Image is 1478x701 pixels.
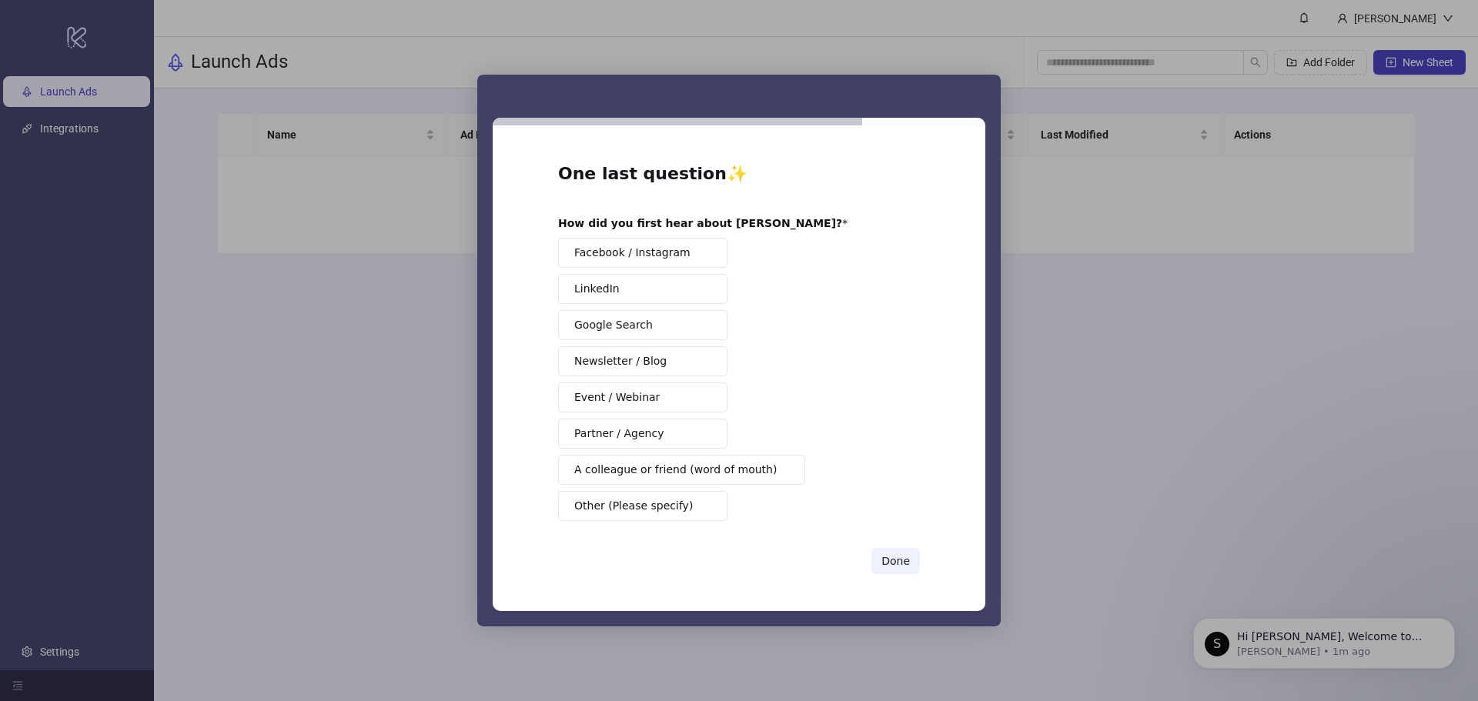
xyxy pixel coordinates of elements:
[558,346,727,376] button: Newsletter / Blog
[574,281,620,297] span: LinkedIn
[558,455,805,485] button: A colleague or friend (word of mouth)
[574,353,667,369] span: Newsletter / Blog
[558,419,727,449] button: Partner / Agency
[871,548,920,574] button: Done
[23,32,285,83] div: message notification from Simon, 1m ago. Hi Mahmoud, Welcome to Kitchn.io! 🎉 You’re all set to st...
[67,59,266,73] p: Message from Simon, sent 1m ago
[574,462,777,478] span: A colleague or friend (word of mouth)
[35,46,59,71] div: Profile image for Simon
[574,317,653,333] span: Google Search
[574,426,664,442] span: Partner / Agency
[574,245,691,261] span: Facebook / Instagram
[558,162,920,194] h2: ✨
[558,217,842,229] b: How did you first hear about [PERSON_NAME]?
[574,498,693,514] span: Other (Please specify)
[558,382,727,412] button: Event / Webinar
[558,238,727,268] button: Facebook / Instagram
[558,310,727,340] button: Google Search
[558,491,727,521] button: Other (Please specify)
[558,164,727,183] b: One last question
[574,389,660,406] span: Event / Webinar
[558,274,727,304] button: LinkedIn
[67,44,266,59] p: Hi [PERSON_NAME], Welcome to [DOMAIN_NAME]! 🎉 You’re all set to start launching ads effortlessly....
